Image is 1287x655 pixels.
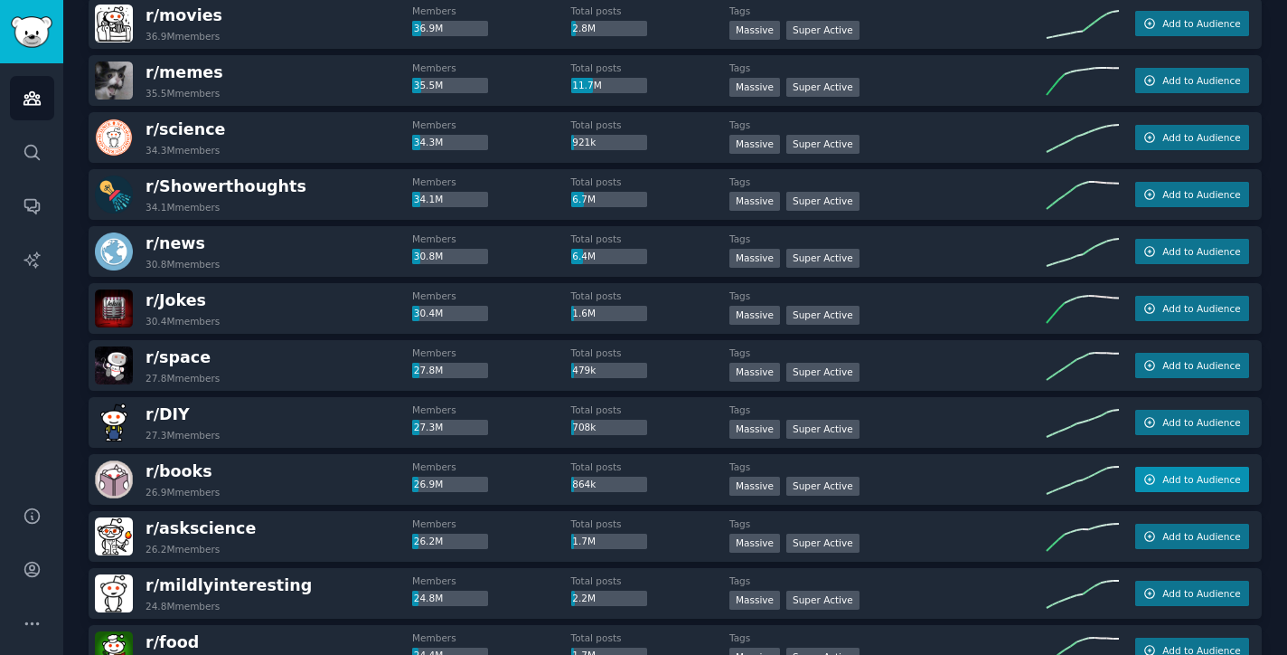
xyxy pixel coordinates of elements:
span: Add to Audience [1162,530,1240,543]
div: 27.3M [412,420,488,436]
button: Add to Audience [1135,182,1249,207]
dt: Tags [729,233,1047,245]
img: Jokes [95,290,133,327]
span: r/ Showerthoughts [146,177,306,195]
div: Massive [729,21,780,40]
dt: Members [412,233,571,245]
div: 30.8M [412,249,488,265]
div: Massive [729,192,780,211]
span: r/ DIY [146,405,190,423]
button: Add to Audience [1135,68,1249,93]
dt: Tags [729,574,1047,587]
dt: Members [412,290,571,302]
button: Add to Audience [1135,581,1249,606]
dt: Total posts [571,176,730,188]
div: 35.5M members [146,87,220,100]
span: r/ space [146,348,211,366]
div: 36.9M [412,21,488,37]
div: 2.2M [571,591,647,607]
div: Massive [729,249,780,268]
div: 27.3M members [146,429,220,441]
dt: Members [412,574,571,587]
dt: Total posts [571,574,730,587]
span: Add to Audience [1162,359,1240,372]
div: Super Active [786,477,860,496]
span: Add to Audience [1162,245,1240,258]
div: 26.2M members [146,543,220,555]
dt: Members [412,631,571,644]
div: 34.1M [412,192,488,208]
div: Super Active [786,192,860,211]
div: 30.8M members [146,258,220,271]
div: 27.8M [412,363,488,379]
div: Super Active [786,135,860,154]
div: 24.8M members [146,600,220,612]
span: Add to Audience [1162,473,1240,486]
div: 27.8M members [146,372,220,384]
dt: Total posts [571,346,730,359]
span: Add to Audience [1162,302,1240,315]
div: 6.7M [571,192,647,208]
span: r/ askscience [146,519,256,537]
div: Massive [729,420,780,439]
div: Massive [729,135,780,154]
dt: Total posts [571,119,730,131]
div: Super Active [786,306,860,325]
span: r/ science [146,120,225,138]
img: memes [95,62,133,100]
div: 24.8M [412,591,488,607]
div: Massive [729,591,780,610]
dt: Total posts [571,62,730,74]
div: 36.9M members [146,30,220,43]
span: Add to Audience [1162,587,1240,600]
div: Super Active [786,363,860,382]
dt: Members [412,403,571,416]
dt: Members [412,517,571,530]
dt: Members [412,119,571,131]
img: news [95,233,133,271]
img: askscience [95,517,133,555]
span: Add to Audience [1162,188,1240,201]
img: books [95,460,133,498]
dt: Total posts [571,460,730,473]
div: 26.9M members [146,486,220,498]
div: 30.4M members [146,315,220,327]
dt: Members [412,460,571,473]
div: 34.1M members [146,201,220,214]
span: r/ news [146,234,205,252]
button: Add to Audience [1135,353,1249,378]
div: 26.2M [412,534,488,550]
dt: Tags [729,290,1047,302]
button: Add to Audience [1135,467,1249,492]
dt: Tags [729,176,1047,188]
img: movies [95,5,133,43]
div: 864k [571,477,647,493]
img: DIY [95,403,133,441]
span: Add to Audience [1162,131,1240,144]
div: 1.7M [571,534,647,550]
div: Massive [729,477,780,496]
span: r/ Jokes [146,291,206,309]
img: mildlyinteresting [95,574,133,612]
div: 6.4M [571,249,647,265]
img: Showerthoughts [95,176,133,214]
div: Super Active [786,420,860,439]
dt: Members [412,346,571,359]
div: 1.6M [571,306,647,322]
dt: Tags [729,5,1047,17]
dt: Tags [729,119,1047,131]
span: r/ movies [146,6,222,24]
span: Add to Audience [1162,416,1240,429]
img: GummySearch logo [11,16,52,48]
button: Add to Audience [1135,524,1249,549]
div: Massive [729,363,780,382]
div: Massive [729,534,780,553]
div: 921k [571,135,647,151]
dt: Total posts [571,233,730,245]
dt: Total posts [571,290,730,302]
div: Super Active [786,591,860,610]
button: Add to Audience [1135,410,1249,435]
button: Add to Audience [1135,296,1249,321]
dt: Tags [729,346,1047,359]
dt: Total posts [571,5,730,17]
